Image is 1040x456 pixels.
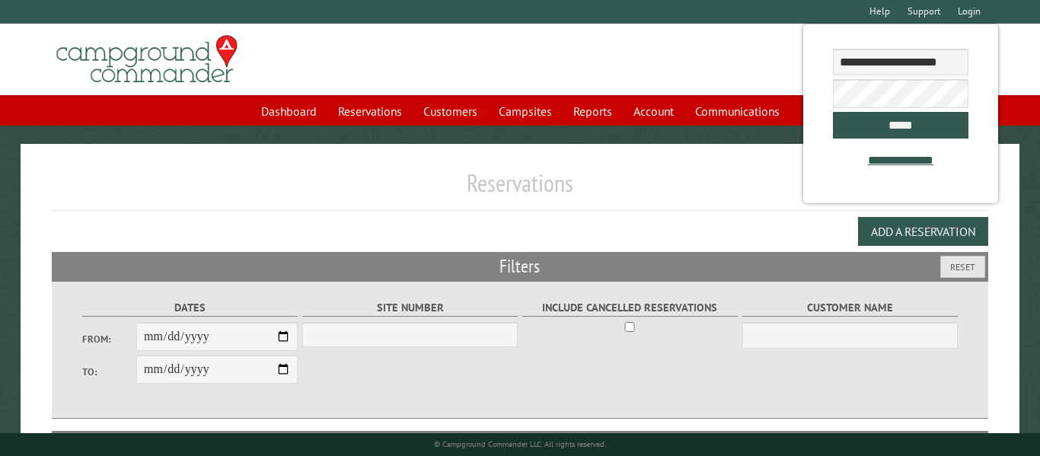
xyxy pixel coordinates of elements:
[302,299,518,317] label: Site Number
[252,97,326,126] a: Dashboard
[490,97,561,126] a: Campsites
[742,299,958,317] label: Customer Name
[329,97,411,126] a: Reservations
[82,299,298,317] label: Dates
[858,217,988,246] button: Add a Reservation
[52,252,987,281] h2: Filters
[522,299,738,317] label: Include Cancelled Reservations
[434,439,606,449] small: © Campground Commander LLC. All rights reserved.
[940,256,985,278] button: Reset
[52,168,987,210] h1: Reservations
[564,97,621,126] a: Reports
[686,97,789,126] a: Communications
[414,97,487,126] a: Customers
[624,97,683,126] a: Account
[52,30,242,89] img: Campground Commander
[82,365,136,379] label: To:
[82,332,136,346] label: From:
